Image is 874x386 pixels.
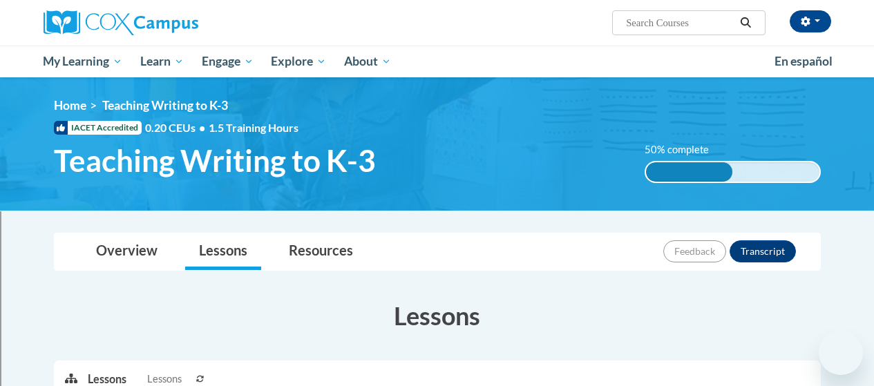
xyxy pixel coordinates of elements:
[646,162,733,182] div: 50% complete
[33,46,842,77] div: Main menu
[193,46,263,77] a: Engage
[766,47,842,76] a: En español
[102,98,228,113] span: Teaching Writing to K-3
[262,46,335,77] a: Explore
[140,53,184,70] span: Learn
[54,121,142,135] span: IACET Accredited
[131,46,193,77] a: Learn
[775,54,833,68] span: En español
[344,53,391,70] span: About
[209,121,298,134] span: 1.5 Training Hours
[645,142,724,157] label: 50% complete
[54,142,376,179] span: Teaching Writing to K-3
[35,46,132,77] a: My Learning
[735,15,756,31] button: Search
[819,331,863,375] iframe: Button to launch messaging window
[625,15,735,31] input: Search Courses
[44,10,198,35] img: Cox Campus
[145,120,209,135] span: 0.20 CEUs
[202,53,254,70] span: Engage
[271,53,326,70] span: Explore
[790,10,831,32] button: Account Settings
[199,121,205,134] span: •
[43,53,122,70] span: My Learning
[44,10,292,35] a: Cox Campus
[335,46,400,77] a: About
[54,98,86,113] a: Home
